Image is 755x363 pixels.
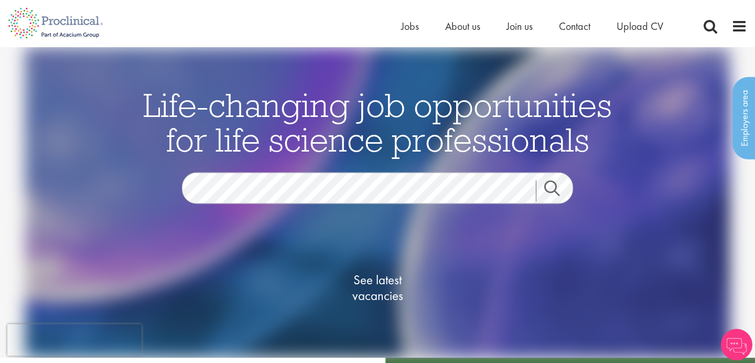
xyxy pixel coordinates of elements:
[617,19,663,33] a: Upload CV
[721,329,752,360] img: Chatbot
[506,19,533,33] a: Join us
[536,180,581,201] a: Job search submit button
[7,324,142,356] iframe: reCAPTCHA
[25,47,730,358] img: candidate home
[401,19,419,33] a: Jobs
[325,272,430,303] span: See latest vacancies
[143,83,612,160] span: Life-changing job opportunities for life science professionals
[445,19,480,33] a: About us
[325,230,430,345] a: See latestvacancies
[559,19,590,33] a: Contact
